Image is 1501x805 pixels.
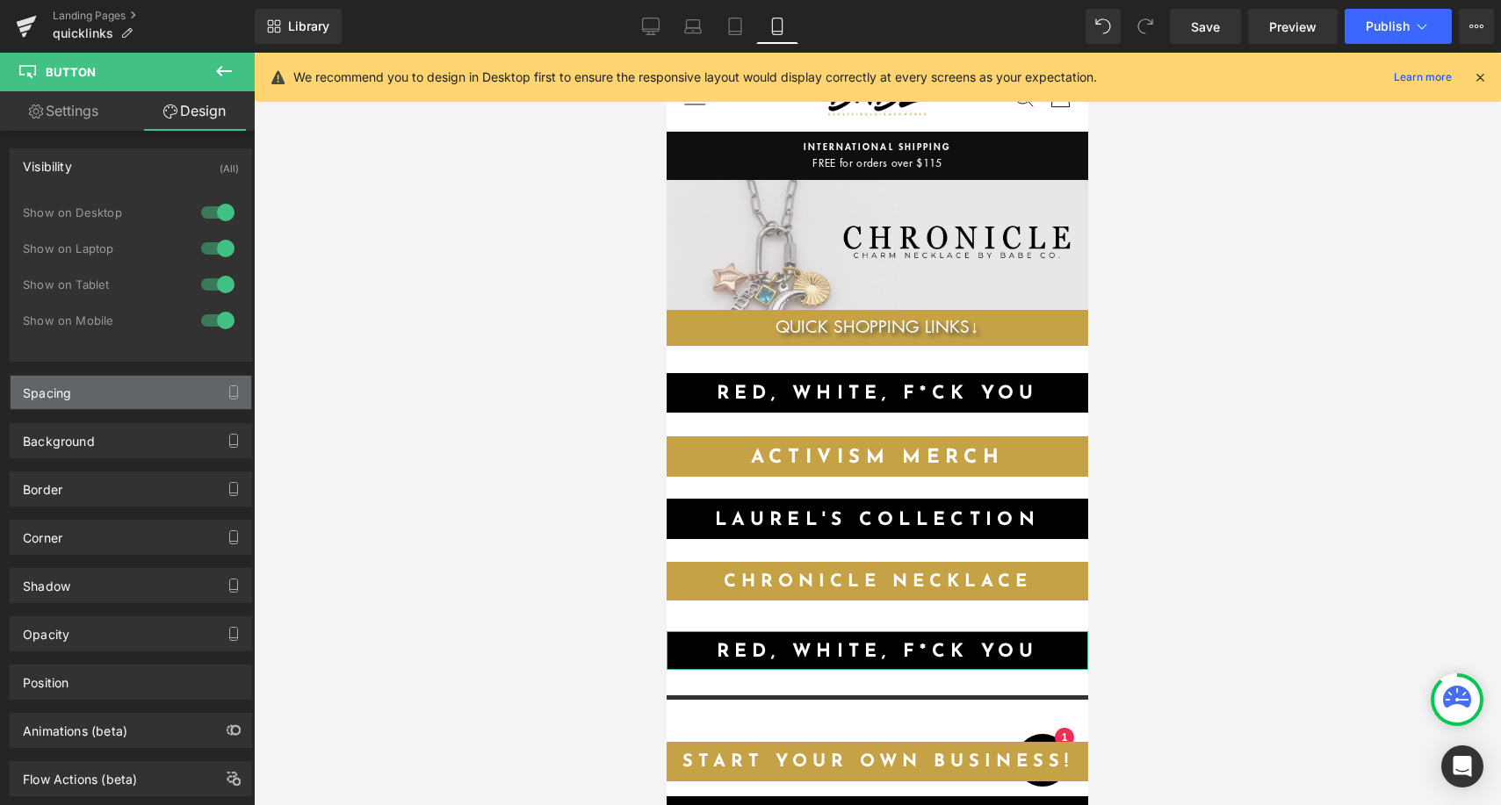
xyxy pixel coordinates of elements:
[1269,18,1317,36] span: Preview
[220,149,239,178] div: (All)
[46,65,96,79] span: Button
[714,9,756,44] a: Tablet
[23,617,69,642] div: Opacity
[131,91,258,131] a: Design
[23,149,72,174] div: Visibility
[1191,18,1220,36] span: Save
[23,376,71,400] div: Spacing
[756,9,798,44] a: Mobile
[630,9,672,44] a: Desktop
[1248,9,1338,44] a: Preview
[288,18,329,34] span: Library
[1345,9,1452,44] button: Publish
[1086,9,1121,44] button: Undo
[1387,67,1459,88] a: Learn more
[23,472,62,497] div: Border
[293,68,1097,87] p: We recommend you to design in Desktop first to ensure the responsive layout would display correct...
[23,206,181,219] div: Show on Desktop
[1366,19,1410,33] span: Publish
[53,9,255,23] a: Landing Pages
[23,665,69,690] div: Position
[23,762,137,787] div: Flow Actions (beta)
[53,26,113,40] span: quicklinks
[23,424,95,449] div: Background
[23,521,62,545] div: Corner
[23,242,181,255] div: Show on Laptop
[23,278,181,291] div: Show on Tablet
[1128,9,1163,44] button: Redo
[255,9,342,44] a: New Library
[23,569,70,593] div: Shadow
[1459,9,1494,44] button: More
[667,53,1088,805] iframe: To enrich screen reader interactions, please activate Accessibility in Grammarly extension settings
[672,9,714,44] a: Laptop
[23,714,127,738] div: Animations (beta)
[1441,745,1483,787] div: Open Intercom Messenger
[23,314,181,327] div: Show on Mobile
